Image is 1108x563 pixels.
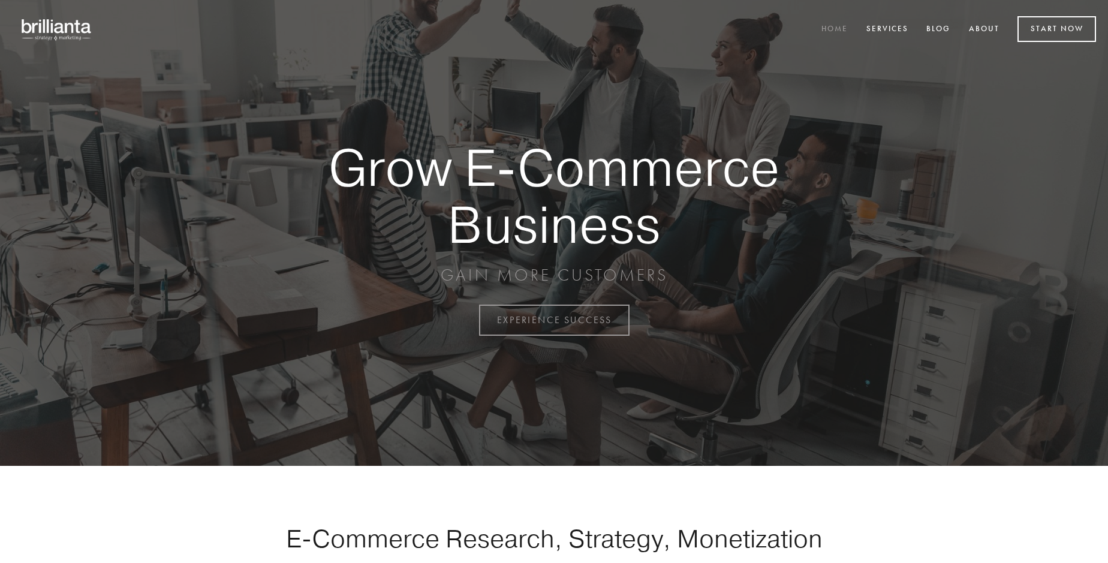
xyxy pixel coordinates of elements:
img: brillianta - research, strategy, marketing [12,12,102,47]
p: GAIN MORE CUSTOMERS [287,264,821,286]
h1: E-Commerce Research, Strategy, Monetization [248,523,860,553]
a: Services [859,20,916,40]
a: About [961,20,1007,40]
a: Start Now [1017,16,1096,42]
a: Blog [919,20,958,40]
strong: Grow E-Commerce Business [287,139,821,252]
a: Home [814,20,856,40]
a: EXPERIENCE SUCCESS [479,305,630,336]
